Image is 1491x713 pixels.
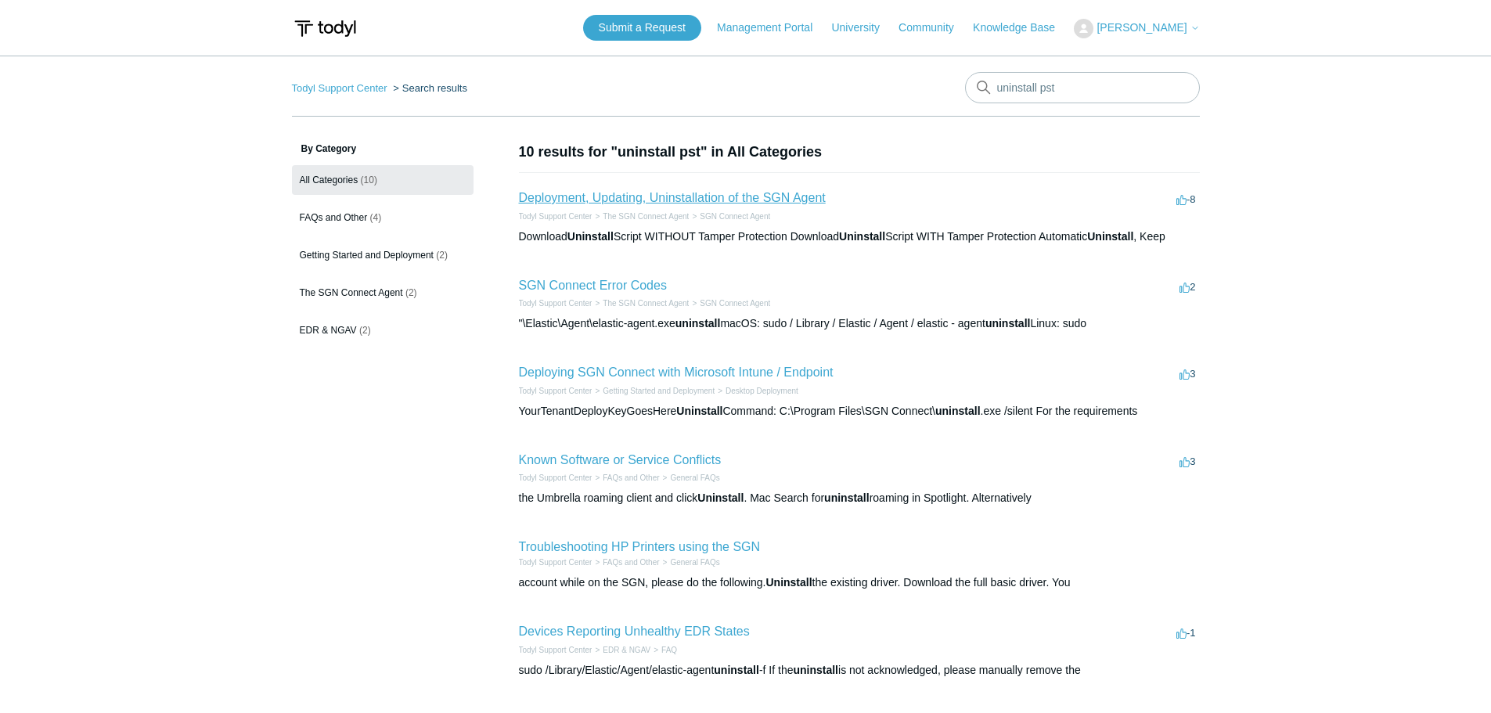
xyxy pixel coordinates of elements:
[1179,281,1195,293] span: 2
[661,646,677,654] a: FAQ
[519,387,592,395] a: Todyl Support Center
[985,317,1031,329] em: uninstall
[519,279,667,292] a: SGN Connect Error Codes
[935,405,981,417] em: uninstall
[793,664,838,676] em: uninstall
[519,625,750,638] a: Devices Reporting Unhealthy EDR States
[660,472,720,484] li: General FAQs
[519,212,592,221] a: Todyl Support Center
[519,315,1200,332] div: "\Elastic\Agent\elastic-agent.exe macOS: sudo / Library / Elastic / Agent / elastic - agent Linux...
[660,556,720,568] li: General FAQs
[292,82,391,94] li: Todyl Support Center
[839,230,885,243] em: Uninstall
[592,385,715,397] li: Getting Started and Deployment
[583,15,701,41] a: Submit a Request
[1074,19,1199,38] button: [PERSON_NAME]
[519,229,1200,245] div: Download Script WITHOUT Tamper Protection Download Script WITH Tamper Protection Automatic , Keep
[300,250,434,261] span: Getting Started and Deployment
[292,142,474,156] h3: By Category
[603,474,659,482] a: FAQs and Other
[1087,230,1133,243] em: Uninstall
[519,558,592,567] a: Todyl Support Center
[697,492,744,504] em: Uninstall
[603,387,715,395] a: Getting Started and Deployment
[519,472,592,484] li: Todyl Support Center
[592,472,659,484] li: FAQs and Other
[436,250,448,261] span: (2)
[292,278,474,308] a: The SGN Connect Agent (2)
[519,142,1200,163] h1: 10 results for "uninstall pst" in All Categories
[689,297,770,309] li: SGN Connect Agent
[592,297,689,309] li: The SGN Connect Agent
[650,644,677,656] li: FAQ
[519,403,1200,420] div: YourTenantDeployKeyGoesHere Command: C:\Program Files\SGN Connect\ .exe /silent For the requirements
[519,453,722,466] a: Known Software or Service Conflicts
[592,211,689,222] li: The SGN Connect Agent
[700,299,770,308] a: SGN Connect Agent
[300,175,358,185] span: All Categories
[370,212,382,223] span: (4)
[726,387,798,395] a: Desktop Deployment
[359,325,371,336] span: (2)
[519,385,592,397] li: Todyl Support Center
[824,492,870,504] em: uninstall
[603,212,689,221] a: The SGN Connect Agent
[603,299,689,308] a: The SGN Connect Agent
[361,175,377,185] span: (10)
[390,82,467,94] li: Search results
[292,14,358,43] img: Todyl Support Center Help Center home page
[765,576,812,589] em: Uninstall
[519,366,834,379] a: Deploying SGN Connect with Microsoft Intune / Endpoint
[519,540,761,553] a: Troubleshooting HP Printers using the SGN
[675,317,721,329] em: uninstall
[899,20,970,36] a: Community
[700,212,770,221] a: SGN Connect Agent
[1179,368,1195,380] span: 3
[592,644,650,656] li: EDR & NGAV
[519,574,1200,591] div: account while on the SGN, please do the following. the existing driver. Download the full basic d...
[689,211,770,222] li: SGN Connect Agent
[670,558,719,567] a: General FAQs
[300,325,357,336] span: EDR & NGAV
[831,20,895,36] a: University
[519,299,592,308] a: Todyl Support Center
[292,203,474,232] a: FAQs and Other (4)
[292,165,474,195] a: All Categories (10)
[519,474,592,482] a: Todyl Support Center
[519,644,592,656] li: Todyl Support Center
[973,20,1071,36] a: Knowledge Base
[405,287,417,298] span: (2)
[603,646,650,654] a: EDR & NGAV
[1176,627,1196,639] span: -1
[965,72,1200,103] input: Search
[592,556,659,568] li: FAQs and Other
[519,490,1200,506] div: the Umbrella roaming client and click . Mac Search for roaming in Spotlight. Alternatively
[519,646,592,654] a: Todyl Support Center
[1179,456,1195,467] span: 3
[1176,193,1196,205] span: -8
[676,405,722,417] em: Uninstall
[292,240,474,270] a: Getting Started and Deployment (2)
[300,212,368,223] span: FAQs and Other
[1097,21,1187,34] span: [PERSON_NAME]
[670,474,719,482] a: General FAQs
[715,385,798,397] li: Desktop Deployment
[567,230,614,243] em: Uninstall
[519,297,592,309] li: Todyl Support Center
[519,662,1200,679] div: sudo /Library/Elastic/Agent/elastic-agent -f If the is not acknowledged, please manually remove the
[292,82,387,94] a: Todyl Support Center
[519,556,592,568] li: Todyl Support Center
[717,20,828,36] a: Management Portal
[300,287,403,298] span: The SGN Connect Agent
[519,191,826,204] a: Deployment, Updating, Uninstallation of the SGN Agent
[603,558,659,567] a: FAQs and Other
[292,315,474,345] a: EDR & NGAV (2)
[714,664,759,676] em: uninstall
[519,211,592,222] li: Todyl Support Center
